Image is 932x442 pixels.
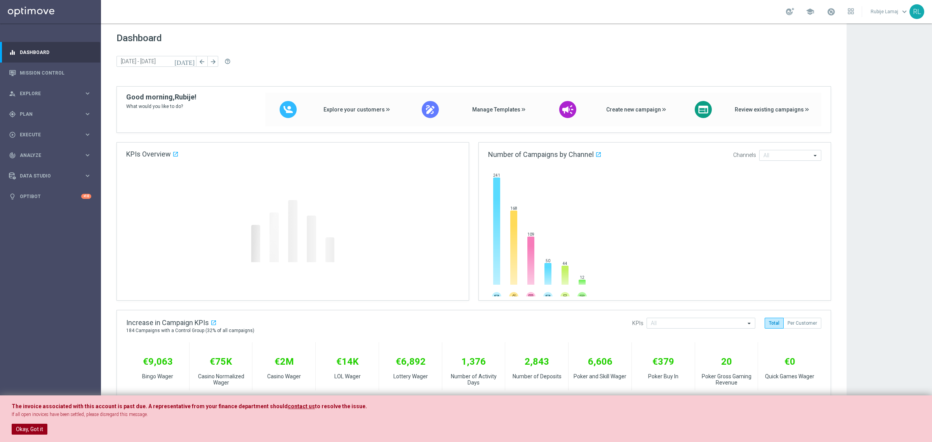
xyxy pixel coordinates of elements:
[84,90,91,97] i: keyboard_arrow_right
[9,173,92,179] button: Data Studio keyboard_arrow_right
[20,112,84,117] span: Plan
[9,193,16,200] i: lightbulb
[315,403,367,409] span: to resolve the issue.
[9,49,16,56] i: equalizer
[84,131,91,138] i: keyboard_arrow_right
[9,111,84,118] div: Plan
[9,131,84,138] div: Execute
[20,186,81,207] a: Optibot
[806,7,814,16] span: school
[9,90,16,97] i: person_search
[20,42,91,63] a: Dashboard
[20,153,84,158] span: Analyze
[84,172,91,179] i: keyboard_arrow_right
[84,151,91,159] i: keyboard_arrow_right
[20,132,84,137] span: Execute
[9,152,92,158] button: track_changes Analyze keyboard_arrow_right
[81,194,91,199] div: +10
[12,403,288,409] span: The invoice associated with this account is past due. A representative from your finance departme...
[9,131,16,138] i: play_circle_outline
[9,70,92,76] button: Mission Control
[20,174,84,178] span: Data Studio
[9,90,92,97] button: person_search Explore keyboard_arrow_right
[9,42,91,63] div: Dashboard
[9,49,92,56] button: equalizer Dashboard
[9,132,92,138] button: play_circle_outline Execute keyboard_arrow_right
[9,193,92,200] button: lightbulb Optibot +10
[9,186,91,207] div: Optibot
[12,424,47,435] button: Okay, Got it
[909,4,924,19] div: RL
[9,111,16,118] i: gps_fixed
[9,111,92,117] button: gps_fixed Plan keyboard_arrow_right
[900,7,909,16] span: keyboard_arrow_down
[84,110,91,118] i: keyboard_arrow_right
[20,63,91,83] a: Mission Control
[9,90,84,97] div: Explore
[20,91,84,96] span: Explore
[288,403,315,410] a: contact us
[12,411,920,418] p: If all open inovices have been settled, please disregard this message.
[9,63,91,83] div: Mission Control
[9,152,16,159] i: track_changes
[9,172,84,179] div: Data Studio
[9,152,84,159] div: Analyze
[870,6,909,17] a: Rubije Lamajkeyboard_arrow_down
